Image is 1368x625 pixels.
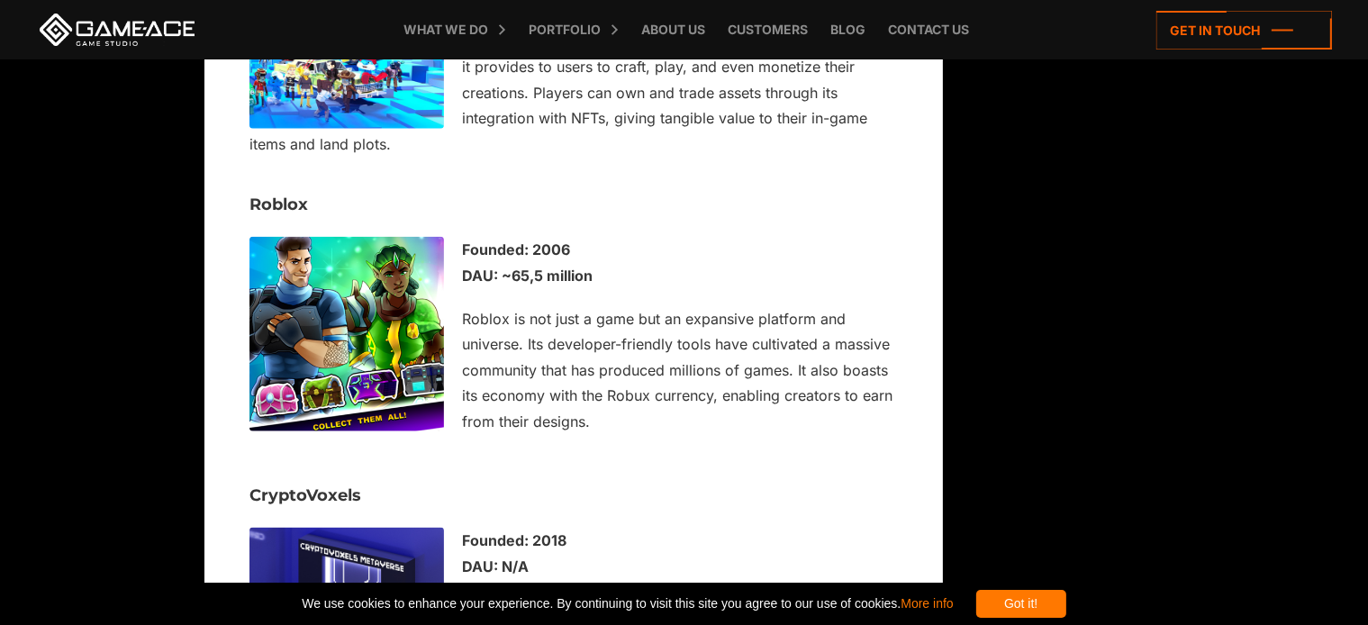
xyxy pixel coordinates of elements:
[976,590,1066,618] div: Got it!
[1156,11,1332,50] a: Get in touch
[901,596,953,611] a: More info
[249,237,444,431] img: metaverse and gaming
[249,487,898,505] h3: CryptoVoxels
[462,557,529,575] strong: DAU: N/A
[249,306,898,434] p: Roblox is not just a game but an expansive platform and universe. Its developer-friendly tools ha...
[462,240,570,258] strong: Founded: 2006
[462,267,593,285] strong: DAU: ~65,5 million
[249,4,898,158] p: Rooted in the principles of blockchain, The Sandbox employs a voxel aesthetic akin to Minecraft. ...
[302,590,953,618] span: We use cookies to enhance your experience. By continuing to visit this site you agree to our use ...
[462,531,566,549] strong: Founded: 2018
[249,196,898,214] h3: Roblox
